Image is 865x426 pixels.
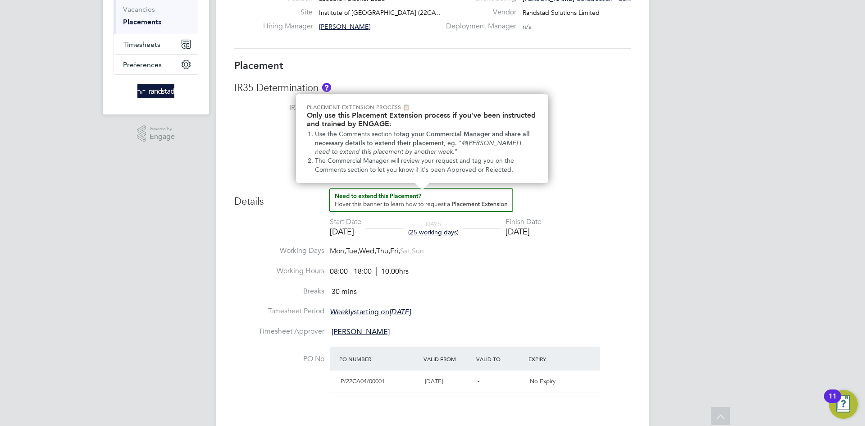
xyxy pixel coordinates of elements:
[137,84,175,98] img: randstad-logo-retina.png
[444,139,462,147] span: , eg. "
[307,103,537,111] p: Placement Extension Process 📋
[315,130,400,138] span: Use the Comments section to
[234,246,324,256] label: Working Days
[329,188,513,212] button: How to extend a Placement?
[421,351,474,367] div: Valid From
[346,247,359,256] span: Tue,
[114,84,198,98] a: Go to home page
[234,266,324,276] label: Working Hours
[330,267,409,276] div: 08:00 - 18:00
[359,247,376,256] span: Wed,
[330,307,354,316] em: Weekly
[408,228,459,236] span: (25 working days)
[478,377,479,385] span: -
[123,5,155,14] a: Vacancies
[400,247,412,256] span: Sat,
[523,23,532,31] span: n/a
[332,287,357,296] span: 30 mins
[337,351,421,367] div: PO Number
[150,125,175,133] span: Powered by
[376,247,390,256] span: Thu,
[123,18,161,26] a: Placements
[123,60,162,69] span: Preferences
[263,8,313,17] label: Site
[234,354,324,364] label: PO No
[322,83,331,92] button: About IR35
[234,60,283,72] b: Placement
[425,377,443,385] span: [DATE]
[296,94,548,183] div: Need to extend this Placement? Hover this banner.
[234,82,631,95] h3: IR35 Determination
[234,103,324,113] label: IR35 Status
[829,390,858,419] button: Open Resource Center, 11 new notifications
[341,377,385,385] span: P/22CA04/00001
[234,132,324,142] label: IR35 Risk
[530,377,555,385] span: No Expiry
[330,226,361,237] div: [DATE]
[315,156,537,174] li: The Commercial Manager will review your request and tag you on the Comments section to let you kn...
[505,217,542,227] div: Finish Date
[441,8,516,17] label: Vendor
[123,40,160,49] span: Timesheets
[234,287,324,296] label: Breaks
[376,267,409,276] span: 10.00hrs
[505,226,542,237] div: [DATE]
[330,307,411,316] span: starting on
[412,247,424,256] span: Sun
[523,9,600,17] span: Randstad Solutions Limited
[234,327,324,336] label: Timesheet Approver
[829,396,837,408] div: 11
[330,247,346,256] span: Mon,
[390,247,400,256] span: Fri,
[307,111,537,128] h2: Only use this Placement Extension process if you've been instructed and trained by ENGAGE:
[526,351,579,367] div: Expiry
[330,217,361,227] div: Start Date
[315,130,532,147] strong: tag your Commercial Manager and share all necessary details to extend their placement
[315,139,523,156] em: @[PERSON_NAME] I need to extend this placement by another week.
[441,22,516,31] label: Deployment Manager
[319,23,371,31] span: [PERSON_NAME]
[455,148,458,156] span: "
[474,351,527,367] div: Valid To
[234,307,324,316] label: Timesheet Period
[389,307,411,316] em: [DATE]
[404,220,463,236] div: DAYS
[319,9,442,17] span: Institute of [GEOGRAPHIC_DATA] (22CA…
[332,327,390,336] span: [PERSON_NAME]
[263,22,313,31] label: Hiring Manager
[234,188,631,208] h3: Details
[150,133,175,141] span: Engage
